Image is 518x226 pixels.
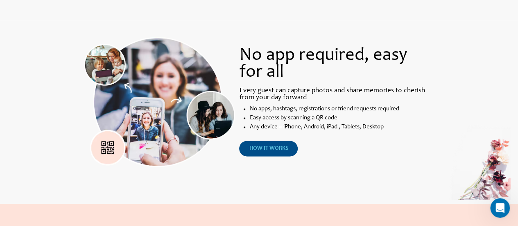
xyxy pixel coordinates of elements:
li: Any device – iPhone, Android, iPad , Tablets [249,123,430,132]
span: how it works [249,146,288,151]
span: No app required, easy for all [239,47,407,82]
a: how it works [239,141,298,156]
img: Live Share [441,116,511,200]
label: Every guest can capture photos and share memories to cherish from your day forward [239,87,430,101]
li: Easy access by scanning a QR code [249,114,430,123]
li: No apps, hashtags, registrations or friend requests required [249,105,430,114]
span: , Desktop [359,124,383,130]
iframe: Intercom live chat [490,198,510,218]
img: Liveshare Moment [84,37,235,167]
